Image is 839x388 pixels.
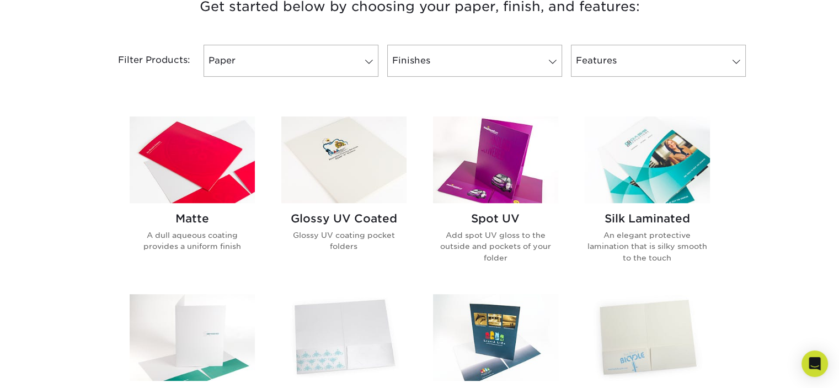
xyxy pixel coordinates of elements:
p: An elegant protective lamination that is silky smooth to the touch [585,230,710,263]
img: 14PT Natural Presentation Folders [585,294,710,381]
img: Spot UV Presentation Folders [433,116,558,203]
p: Glossy UV coating pocket folders [281,230,407,252]
img: 100LB Gloss Cover Presentation Folders [433,294,558,381]
h2: Spot UV [433,212,558,225]
img: Glossy UV Coated Presentation Folders [281,116,407,203]
p: Add spot UV gloss to the outside and pockets of your folder [433,230,558,263]
h2: Silk Laminated [585,212,710,225]
h2: Matte [130,212,255,225]
p: A dull aqueous coating provides a uniform finish [130,230,255,252]
div: Open Intercom Messenger [801,350,828,377]
a: Paper [204,45,378,77]
img: Pearl Metallic Presentation Folders [281,294,407,381]
img: 14PT Uncoated Presentation Folders [130,294,255,381]
a: Glossy UV Coated Presentation Folders Glossy UV Coated Glossy UV coating pocket folders [281,116,407,281]
img: Silk Laminated Presentation Folders [585,116,710,203]
h2: Glossy UV Coated [281,212,407,225]
a: Spot UV Presentation Folders Spot UV Add spot UV gloss to the outside and pockets of your folder [433,116,558,281]
a: Features [571,45,746,77]
a: Finishes [387,45,562,77]
a: Matte Presentation Folders Matte A dull aqueous coating provides a uniform finish [130,116,255,281]
img: Matte Presentation Folders [130,116,255,203]
a: Silk Laminated Presentation Folders Silk Laminated An elegant protective lamination that is silky... [585,116,710,281]
div: Filter Products: [89,45,199,77]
